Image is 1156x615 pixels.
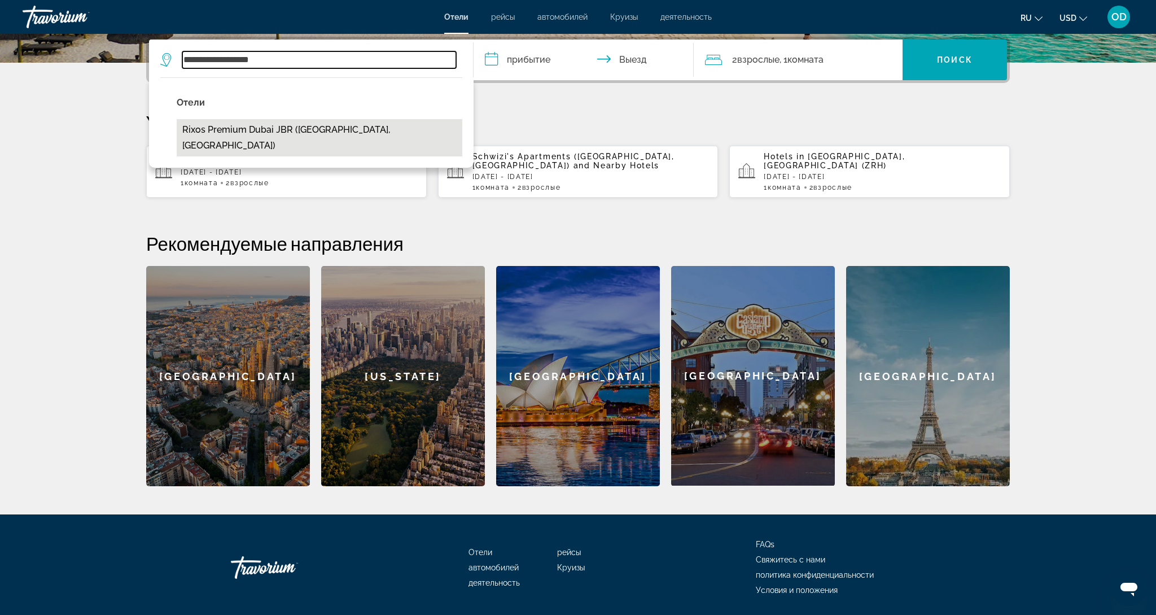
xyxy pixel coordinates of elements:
a: FAQs [756,540,774,549]
span: Взрослые [737,54,780,65]
span: Комната [787,54,824,65]
span: [GEOGRAPHIC_DATA], [GEOGRAPHIC_DATA] (ZRH) [764,152,905,170]
span: 2 [226,179,269,187]
button: Travelers: 2 adults, 0 children [694,40,903,80]
a: [US_STATE] [321,266,485,486]
span: Комната [476,184,510,191]
span: 2 [809,184,852,191]
a: Travorium [231,551,344,585]
span: Взрослые [522,184,561,191]
button: Hotels in Chambellay, [GEOGRAPHIC_DATA][DATE] - [DATE]1Комната2Взрослые [146,145,427,198]
a: Круизы [610,12,638,21]
span: Комната [185,179,218,187]
button: Rixos Premium Dubai JBR ([GEOGRAPHIC_DATA], [GEOGRAPHIC_DATA]) [177,119,462,156]
h2: Рекомендуемые направления [146,232,1010,255]
span: OD [1111,11,1127,23]
button: User Menu [1104,5,1133,29]
p: [DATE] - [DATE] [764,173,1001,181]
a: Travorium [23,2,135,32]
button: Change currency [1059,10,1087,26]
a: автомобилей [468,563,519,572]
a: [GEOGRAPHIC_DATA] [146,266,310,486]
span: and Nearby Hotels [573,161,660,170]
a: Условия и положения [756,586,838,595]
a: рейсы [557,548,581,557]
span: 2 [518,184,561,191]
button: Check in and out dates [474,40,694,80]
button: Schwizi's Apartments ([GEOGRAPHIC_DATA], [GEOGRAPHIC_DATA]) and Nearby Hotels[DATE] - [DATE]1Комн... [438,145,719,198]
button: Hotels in [GEOGRAPHIC_DATA], [GEOGRAPHIC_DATA] (ZRH)[DATE] - [DATE]1Комната2Взрослые [729,145,1010,198]
a: [GEOGRAPHIC_DATA] [671,266,835,486]
a: Отели [444,12,468,21]
span: ru [1021,14,1032,23]
a: деятельность [660,12,712,21]
span: 1 [764,184,801,191]
a: деятельность [468,578,520,587]
a: Свяжитесь с нами [756,555,825,564]
a: политика конфиденциальности [756,570,874,579]
div: Search widget [149,40,1007,80]
p: [DATE] - [DATE] [181,168,418,176]
span: Поиск [937,55,973,64]
p: [DATE] - [DATE] [472,173,710,181]
span: 1 [472,184,510,191]
a: автомобилей [537,12,588,21]
p: Your Recent Searches [146,111,1010,134]
span: Комната [768,184,802,191]
span: Schwizi's Apartments ([GEOGRAPHIC_DATA], [GEOGRAPHIC_DATA]) [472,152,675,170]
iframe: Schaltfläche zum Öffnen des Messaging-Fensters [1111,570,1147,606]
a: Отели [468,548,492,557]
span: Взрослые [813,184,852,191]
button: Поиск [903,40,1007,80]
p: Отели [177,95,462,111]
span: Взрослые [230,179,269,187]
span: 1 [181,179,218,187]
span: , 1 [780,52,824,68]
span: Hotels in [764,152,804,161]
div: [GEOGRAPHIC_DATA] [671,266,835,486]
span: USD [1059,14,1076,23]
span: 2 [732,52,780,68]
a: [GEOGRAPHIC_DATA] [496,266,660,486]
button: Change language [1021,10,1043,26]
a: рейсы [491,12,515,21]
a: Круизы [557,563,585,572]
a: [GEOGRAPHIC_DATA] [846,266,1010,486]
